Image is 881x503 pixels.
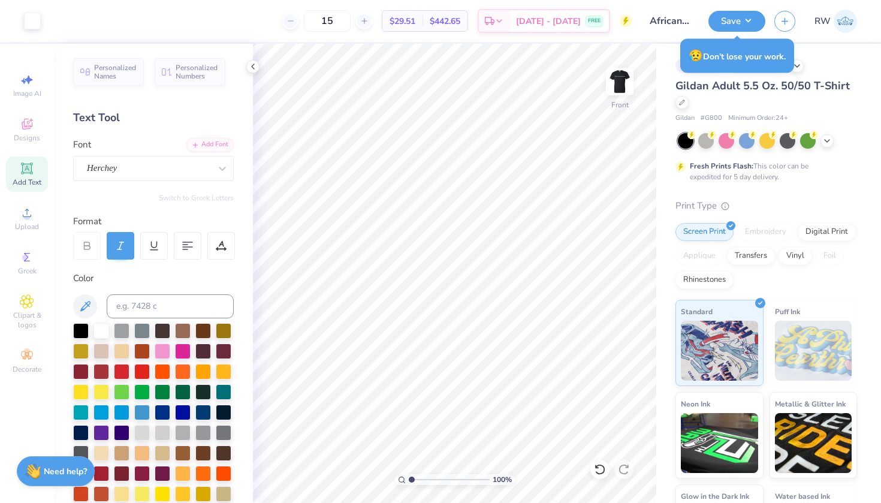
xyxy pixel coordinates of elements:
[73,138,91,152] label: Font
[690,161,753,171] strong: Fresh Prints Flash:
[681,305,713,318] span: Standard
[779,247,812,265] div: Vinyl
[73,110,234,126] div: Text Tool
[588,17,601,25] span: FREE
[681,490,749,502] span: Glow in the Dark Ink
[13,177,41,187] span: Add Text
[73,272,234,285] div: Color
[73,215,235,228] div: Format
[516,15,581,28] span: [DATE] - [DATE]
[814,10,857,33] a: RW
[675,58,723,73] div: # 490521A
[681,321,758,381] img: Standard
[681,413,758,473] img: Neon Ink
[708,11,765,32] button: Save
[675,79,850,93] span: Gildan Adult 5.5 Oz. 50/50 T-Shirt
[775,397,846,410] span: Metallic & Glitter Ink
[675,223,734,241] div: Screen Print
[798,223,856,241] div: Digital Print
[728,113,788,124] span: Minimum Order: 24 +
[689,48,703,64] span: 😥
[775,413,852,473] img: Metallic & Glitter Ink
[18,266,37,276] span: Greek
[13,89,41,98] span: Image AI
[15,222,39,231] span: Upload
[6,311,48,330] span: Clipart & logos
[675,199,857,213] div: Print Type
[775,305,800,318] span: Puff Ink
[430,15,460,28] span: $442.65
[186,138,234,152] div: Add Font
[834,10,857,33] img: Rhea Wanga
[611,100,629,110] div: Front
[493,474,512,485] span: 100 %
[681,397,710,410] span: Neon Ink
[816,247,844,265] div: Foil
[608,70,632,94] img: Front
[14,133,40,143] span: Designs
[641,9,699,33] input: Untitled Design
[690,161,837,182] div: This color can be expedited for 5 day delivery.
[680,39,794,73] div: Don’t lose your work.
[675,247,723,265] div: Applique
[675,113,695,124] span: Gildan
[775,321,852,381] img: Puff Ink
[304,10,351,32] input: – –
[107,294,234,318] input: e.g. 7428 c
[775,490,830,502] span: Water based Ink
[701,113,722,124] span: # G800
[727,247,775,265] div: Transfers
[390,15,415,28] span: $29.51
[737,223,794,241] div: Embroidery
[814,14,831,28] span: RW
[13,365,41,374] span: Decorate
[44,466,87,477] strong: Need help?
[176,64,218,80] span: Personalized Numbers
[159,193,234,203] button: Switch to Greek Letters
[675,271,734,289] div: Rhinestones
[94,64,137,80] span: Personalized Names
